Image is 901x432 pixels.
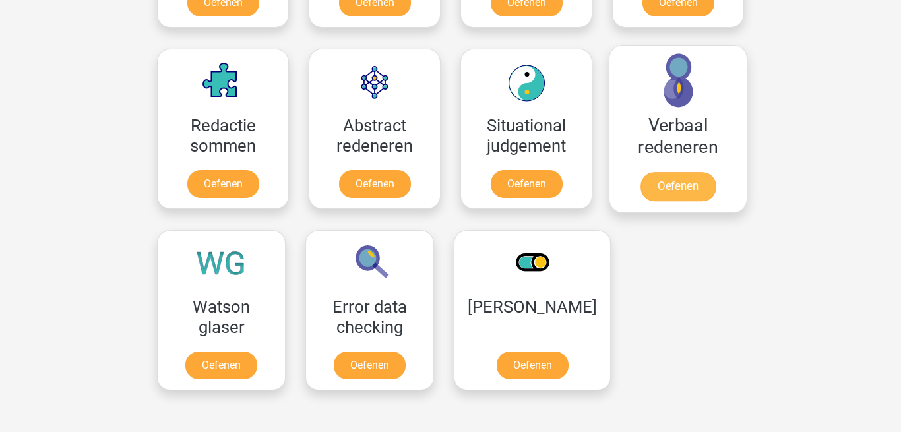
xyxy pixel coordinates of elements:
a: Oefenen [339,170,411,198]
a: Oefenen [187,170,259,198]
a: Oefenen [185,352,257,379]
a: Oefenen [334,352,406,379]
a: Oefenen [640,172,716,201]
a: Oefenen [491,170,563,198]
a: Oefenen [497,352,569,379]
